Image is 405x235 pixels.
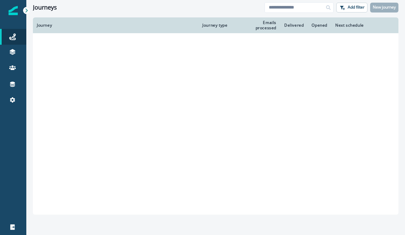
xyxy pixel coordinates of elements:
[9,6,18,15] img: Inflection
[335,23,381,28] div: Next schedule
[370,3,398,12] button: New journey
[348,5,365,10] p: Add filter
[284,23,304,28] div: Delivered
[373,5,396,10] p: New journey
[312,23,327,28] div: Opened
[33,4,57,11] h1: Journeys
[202,23,236,28] div: Journey type
[243,20,276,31] div: Emails processed
[336,3,367,12] button: Add filter
[37,23,194,28] div: Journey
